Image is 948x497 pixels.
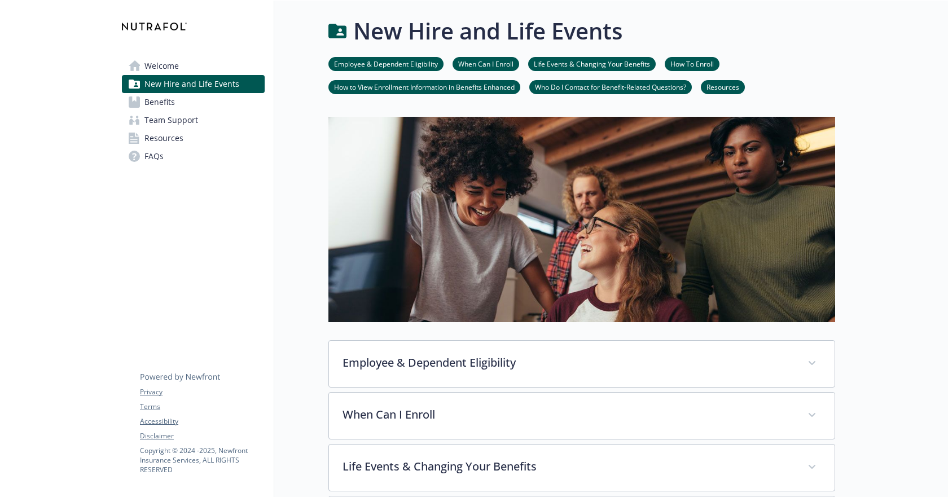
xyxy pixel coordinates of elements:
[122,93,265,111] a: Benefits
[529,81,692,92] a: Who Do I Contact for Benefit-Related Questions?
[144,57,179,75] span: Welcome
[528,58,656,69] a: Life Events & Changing Your Benefits
[144,129,183,147] span: Resources
[140,387,264,397] a: Privacy
[144,75,239,93] span: New Hire and Life Events
[329,393,835,439] div: When Can I Enroll
[353,14,622,48] h1: New Hire and Life Events
[144,147,164,165] span: FAQs
[122,111,265,129] a: Team Support
[140,431,264,441] a: Disclaimer
[140,402,264,412] a: Terms
[122,147,265,165] a: FAQs
[329,341,835,387] div: Employee & Dependent Eligibility
[144,93,175,111] span: Benefits
[140,416,264,426] a: Accessibility
[140,446,264,474] p: Copyright © 2024 - 2025 , Newfront Insurance Services, ALL RIGHTS RESERVED
[343,354,794,371] p: Employee & Dependent Eligibility
[122,129,265,147] a: Resources
[328,117,835,322] img: new hire page banner
[328,58,444,69] a: Employee & Dependent Eligibility
[701,81,745,92] a: Resources
[453,58,519,69] a: When Can I Enroll
[122,75,265,93] a: New Hire and Life Events
[122,57,265,75] a: Welcome
[329,445,835,491] div: Life Events & Changing Your Benefits
[343,406,794,423] p: When Can I Enroll
[328,81,520,92] a: How to View Enrollment Information in Benefits Enhanced
[343,458,794,475] p: Life Events & Changing Your Benefits
[665,58,719,69] a: How To Enroll
[144,111,198,129] span: Team Support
